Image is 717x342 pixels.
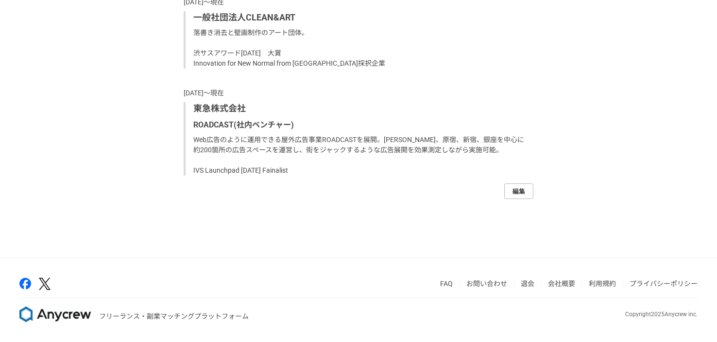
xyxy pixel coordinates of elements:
img: x-391a3a86.png [39,278,51,290]
p: 落書き消去と壁画制作のアート団体。 渋サスアワード[DATE] 大賞 Innovation for New Normal from [GEOGRAPHIC_DATA]採択企業 [193,28,526,69]
p: ROADCAST(社内ベンチャー) [193,119,526,131]
p: 一般社団法人CLEAN&ART [193,11,526,24]
p: 東急株式会社 [193,102,526,115]
a: 編集 [504,183,533,199]
img: facebook-2adfd474.png [19,278,31,289]
a: FAQ [440,280,453,288]
a: 利用規約 [589,280,616,288]
a: プライバシーポリシー [630,280,698,288]
a: お問い合わせ [466,280,507,288]
p: Web広告のように運用できる屋外広告事業ROADCASTを展開。[PERSON_NAME]、原宿、新宿、銀座を中心に約200箇所の広告スペースを運営し、街をジャックするような広告展開を効果測定し... [193,135,526,176]
p: フリーランス・副業マッチングプラットフォーム [99,311,249,322]
a: 会社概要 [548,280,575,288]
p: [DATE]〜現在 [184,88,533,98]
img: 8DqYSo04kwAAAAASUVORK5CYII= [19,306,91,322]
a: 退会 [521,280,534,288]
p: Copyright 2025 Anycrew inc. [625,310,698,319]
